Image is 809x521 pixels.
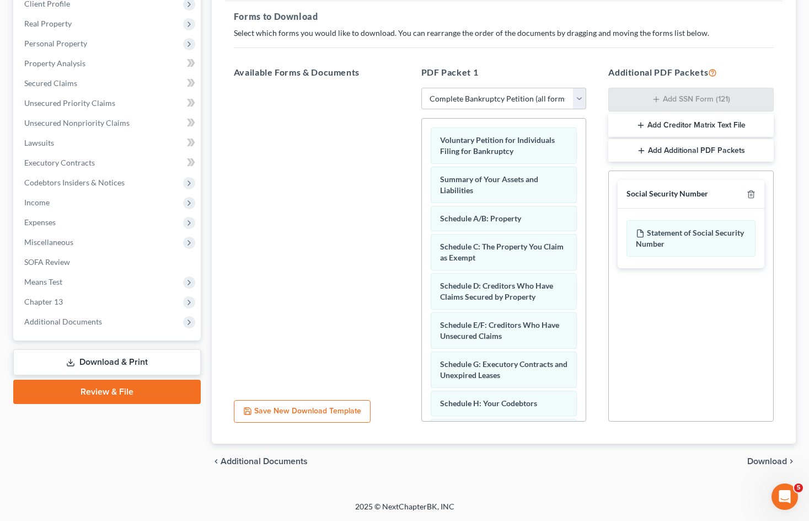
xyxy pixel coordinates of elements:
[90,501,719,521] div: 2025 © NextChapterBK, INC
[747,457,787,466] span: Download
[440,359,567,380] span: Schedule G: Executory Contracts and Unexpired Leases
[772,483,798,510] iframe: Intercom live chat
[221,457,308,466] span: Additional Documents
[608,139,774,162] button: Add Additional PDF Packets
[24,297,63,306] span: Chapter 13
[440,320,559,341] span: Schedule E/F: Creditors Who Have Unsecured Claims
[24,98,115,108] span: Unsecured Priority Claims
[24,198,50,207] span: Income
[24,158,95,167] span: Executory Contracts
[15,113,201,133] a: Unsecured Nonpriority Claims
[24,317,102,326] span: Additional Documents
[24,217,56,227] span: Expenses
[234,28,774,39] p: Select which forms you would like to download. You can rearrange the order of the documents by dr...
[440,135,555,156] span: Voluntary Petition for Individuals Filing for Bankruptcy
[13,349,201,375] a: Download & Print
[24,257,70,267] span: SOFA Review
[608,114,774,137] button: Add Creditor Matrix Text File
[787,457,796,466] i: chevron_right
[24,277,62,286] span: Means Test
[421,66,587,79] h5: PDF Packet 1
[626,189,708,199] div: Social Security Number
[440,174,538,195] span: Summary of Your Assets and Liabilities
[234,66,399,79] h5: Available Forms & Documents
[24,178,125,187] span: Codebtors Insiders & Notices
[608,88,774,112] button: Add SSN Form (121)
[212,457,308,466] a: chevron_left Additional Documents
[440,281,553,301] span: Schedule D: Creditors Who Have Claims Secured by Property
[626,220,756,257] div: Statement of Social Security Number
[234,10,774,23] h5: Forms to Download
[15,133,201,153] a: Lawsuits
[747,457,796,466] button: Download chevron_right
[24,59,85,68] span: Property Analysis
[24,39,87,48] span: Personal Property
[24,78,77,88] span: Secured Claims
[234,400,371,423] button: Save New Download Template
[440,398,537,408] span: Schedule H: Your Codebtors
[13,380,201,404] a: Review & File
[794,483,803,492] span: 5
[15,54,201,73] a: Property Analysis
[212,457,221,466] i: chevron_left
[15,73,201,93] a: Secured Claims
[24,118,130,127] span: Unsecured Nonpriority Claims
[24,138,54,147] span: Lawsuits
[15,252,201,272] a: SOFA Review
[24,19,72,28] span: Real Property
[440,242,564,262] span: Schedule C: The Property You Claim as Exempt
[15,93,201,113] a: Unsecured Priority Claims
[608,66,774,79] h5: Additional PDF Packets
[440,214,521,223] span: Schedule A/B: Property
[15,153,201,173] a: Executory Contracts
[24,237,73,247] span: Miscellaneous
